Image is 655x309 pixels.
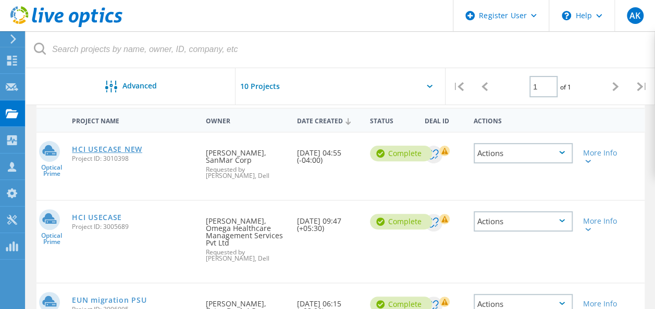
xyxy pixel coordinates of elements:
[560,83,571,92] span: of 1
[201,133,292,189] div: [PERSON_NAME], SanMar Corp
[419,110,468,130] div: Deal Id
[583,149,621,164] div: More Info
[72,297,146,304] a: EUN migration PSU
[201,110,292,130] div: Owner
[36,233,67,245] span: Optical Prime
[446,68,472,105] div: |
[583,217,621,232] div: More Info
[36,164,67,177] span: Optical Prime
[72,224,195,230] span: Project ID: 3005689
[206,249,287,262] span: Requested by [PERSON_NAME], Dell
[122,82,157,89] span: Advanced
[474,211,573,231] div: Actions
[629,68,655,105] div: |
[629,11,640,20] span: AK
[206,166,287,179] span: Requested by [PERSON_NAME], Dell
[72,156,195,162] span: Project ID: 3010398
[67,110,201,130] div: Project Name
[370,214,432,229] div: Complete
[468,110,578,130] div: Actions
[562,11,571,20] svg: \n
[292,133,365,174] div: [DATE] 04:55 (-04:00)
[365,110,419,130] div: Status
[292,110,365,130] div: Date Created
[370,146,432,161] div: Complete
[292,201,365,242] div: [DATE] 09:47 (+05:30)
[201,201,292,272] div: [PERSON_NAME], Omega Healthcare Management Services Pvt Ltd
[10,22,122,29] a: Live Optics Dashboard
[72,214,122,221] a: HCI USECASE
[474,143,573,163] div: Actions
[72,146,142,153] a: HCI USECASE NEW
